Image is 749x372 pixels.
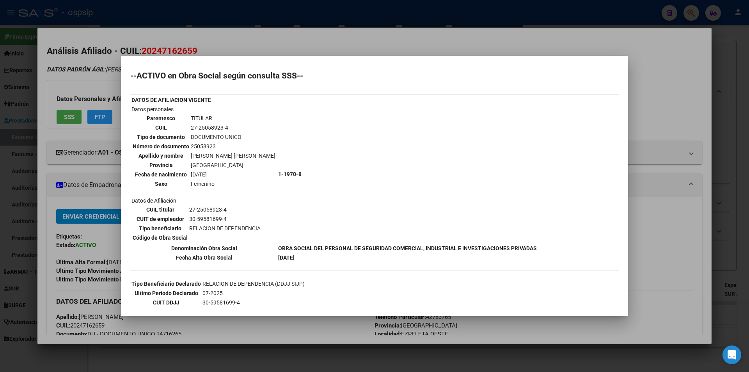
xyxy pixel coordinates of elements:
b: DATOS DE AFILIACION VIGENTE [131,97,211,103]
th: Provincia [132,161,190,169]
td: Femenino [190,180,276,188]
td: 27-25058923-4 [189,205,261,214]
td: 30-59581699-4 [202,298,478,307]
td: 27-25058923-4 [190,123,276,132]
th: Código de Obra Social [132,233,188,242]
h2: --ACTIVO en Obra Social según consulta SSS-- [130,72,619,80]
td: DOCUMENTO UNICO [190,133,276,141]
th: CUIT DDJJ [131,298,201,307]
th: Apellido y nombre [132,151,190,160]
td: RELACION DE DEPENDENCIA (DDJJ SIJP) [202,279,478,288]
td: 30-59581699-4 [189,215,261,223]
td: [DATE] [190,170,276,179]
th: Sexo [132,180,190,188]
th: Tipo beneficiario [132,224,188,233]
th: Fecha de nacimiento [132,170,190,179]
b: [DATE] [278,255,295,261]
td: [PERSON_NAME] [PERSON_NAME] [190,151,276,160]
b: OBRA SOCIAL DEL PERSONAL DE SEGURIDAD COMERCIAL, INDUSTRIAL E INVESTIGACIONES PRIVADAS [278,245,537,251]
td: TITULAR [190,114,276,123]
th: Ultimo Período Declarado [131,289,201,297]
div: Open Intercom Messenger [722,345,741,364]
th: Tipo de documento [132,133,190,141]
td: Datos personales Datos de Afiliación [131,105,277,243]
td: 25058923 [190,142,276,151]
td: RELACION DE DEPENDENCIA [189,224,261,233]
th: CUIL [132,123,190,132]
td: 07-2025 [202,289,478,297]
th: Fecha Alta Obra Social [131,253,277,262]
th: Número de documento [132,142,190,151]
th: Denominación Obra Social [131,244,277,253]
th: Tipo Beneficiario Declarado [131,279,201,288]
b: 1-1970-8 [278,171,302,177]
td: [GEOGRAPHIC_DATA] [190,161,276,169]
th: CUIT de empleador [132,215,188,223]
th: CUIL titular [132,205,188,214]
th: Parentesco [132,114,190,123]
